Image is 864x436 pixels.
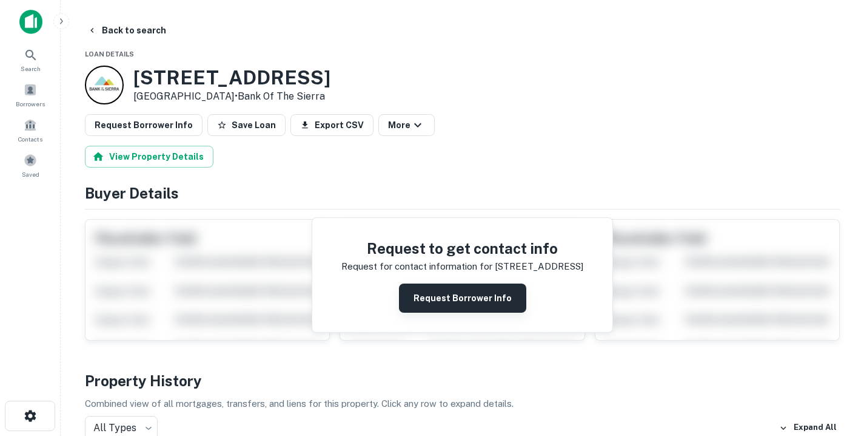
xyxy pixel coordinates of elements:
span: Loan Details [85,50,134,58]
h4: Property History [85,370,840,392]
p: [STREET_ADDRESS] [495,259,583,274]
span: Contacts [18,134,42,144]
h4: Buyer Details [85,182,840,204]
img: capitalize-icon.png [19,10,42,34]
span: Borrowers [16,99,45,109]
button: Request Borrower Info [399,284,526,313]
p: Combined view of all mortgages, transfers, and liens for this property. Click any row to expand d... [85,397,840,411]
button: Request Borrower Info [85,114,203,136]
a: Borrowers [4,78,57,111]
a: Search [4,43,57,76]
span: Search [21,64,41,73]
button: More [378,114,435,136]
p: Request for contact information for [341,259,492,274]
button: Save Loan [207,114,286,136]
span: Saved [22,169,39,179]
a: Contacts [4,114,57,146]
button: Export CSV [290,114,373,136]
a: Bank Of The Sierra [238,90,325,102]
a: Saved [4,149,57,182]
button: Back to search [82,19,171,41]
h3: [STREET_ADDRESS] [133,66,330,89]
h4: Request to get contact info [341,237,583,259]
p: [GEOGRAPHIC_DATA] • [133,89,330,104]
button: View Property Details [85,146,213,168]
iframe: Chat Widget [803,339,864,397]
